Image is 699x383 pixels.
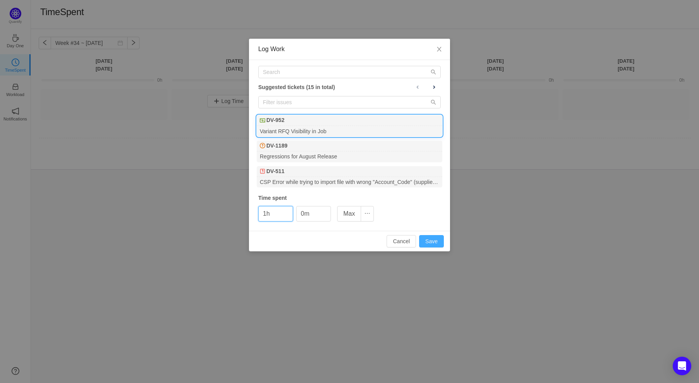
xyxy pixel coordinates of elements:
[266,142,287,150] b: DV-1189
[266,116,285,124] b: DV-952
[260,168,265,174] img: Defect
[258,82,441,92] div: Suggested tickets (15 in total)
[431,69,436,75] i: icon: search
[673,357,691,375] div: Open Intercom Messenger
[266,167,285,175] b: DV-511
[257,151,442,162] div: Regressions for August Release
[337,206,361,222] button: Max
[257,126,442,136] div: Variant RFQ Visibility in Job
[257,177,442,187] div: CSP Error while trying to import file with wrong "Account_Code" (supplier users importing process)
[361,206,374,222] button: icon: ellipsis
[387,235,416,247] button: Cancel
[431,100,436,105] i: icon: search
[258,45,441,53] div: Log Work
[258,194,441,202] div: Time spent
[436,46,442,52] i: icon: close
[258,96,441,108] input: Filter issues
[258,66,441,78] input: Search
[260,143,265,148] img: Decision
[428,39,450,60] button: Close
[419,235,444,247] button: Save
[260,118,265,123] img: Feature Request - Client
